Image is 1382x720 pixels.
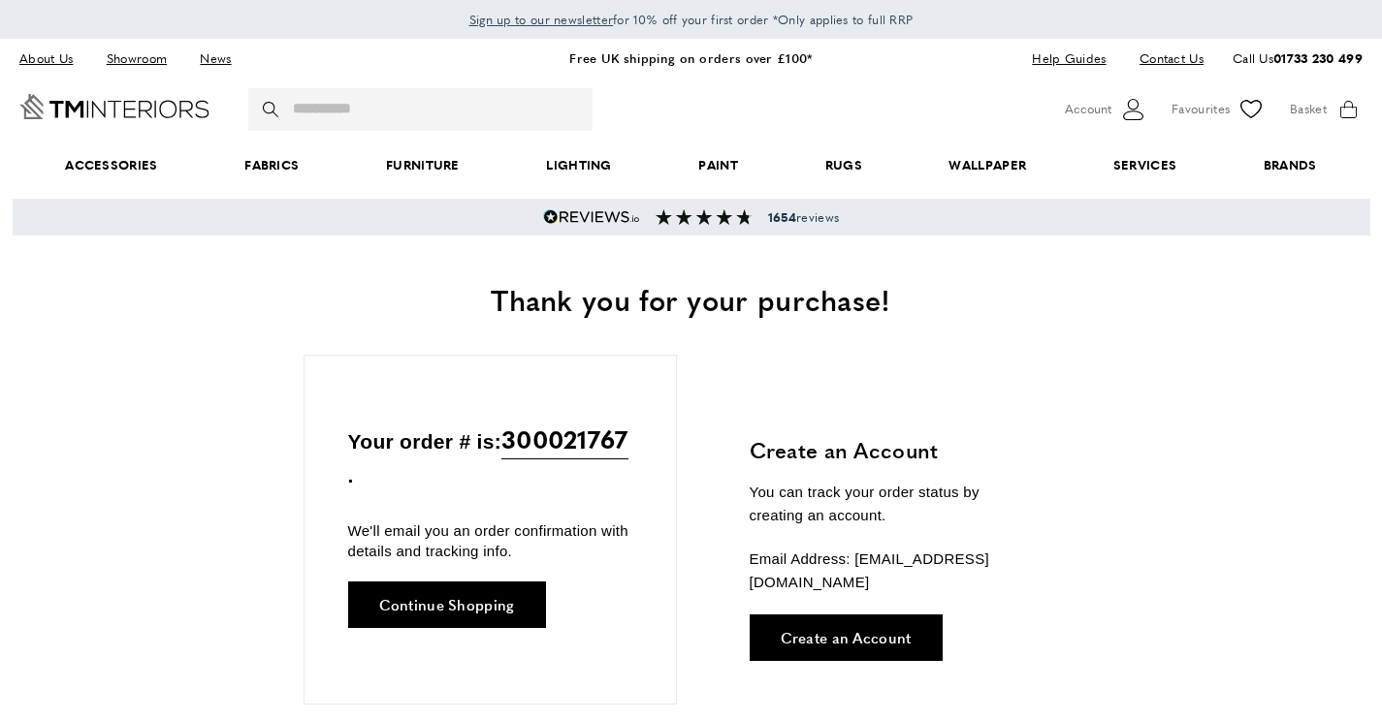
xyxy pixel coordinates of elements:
[1172,95,1266,124] a: Favourites
[543,209,640,225] img: Reviews.io 5 stars
[348,520,632,561] p: We'll email you an order confirmation with details and tracking info.
[1065,95,1147,124] button: Customer Account
[906,136,1070,195] a: Wallpaper
[201,136,342,195] a: Fabrics
[781,630,912,644] span: Create an Account
[1125,46,1204,72] a: Contact Us
[782,136,906,195] a: Rugs
[348,581,546,628] a: Continue Shopping
[1233,48,1363,69] p: Call Us
[19,46,87,72] a: About Us
[750,435,1036,465] h3: Create an Account
[501,420,628,459] span: 300021767
[768,208,796,226] strong: 1654
[1273,48,1363,67] a: 01733 230 499
[185,46,245,72] a: News
[1017,46,1120,72] a: Help Guides
[92,46,181,72] a: Showroom
[469,10,614,29] a: Sign up to our newsletter
[21,136,201,195] span: Accessories
[569,48,812,67] a: Free UK shipping on orders over £100*
[348,420,632,492] p: Your order # is: .
[656,209,753,225] img: Reviews section
[1220,136,1360,195] a: Brands
[469,11,614,28] span: Sign up to our newsletter
[768,209,839,225] span: reviews
[656,136,782,195] a: Paint
[750,548,1036,594] p: Email Address: [EMAIL_ADDRESS][DOMAIN_NAME]
[342,136,502,195] a: Furniture
[491,278,890,320] span: Thank you for your purchase!
[1172,99,1230,119] span: Favourites
[750,614,943,661] a: Create an Account
[469,11,914,28] span: for 10% off your first order *Only applies to full RRP
[503,136,656,195] a: Lighting
[750,481,1036,527] p: You can track your order status by creating an account.
[1070,136,1220,195] a: Services
[263,88,282,131] button: Search
[1065,99,1111,119] span: Account
[19,94,209,119] a: Go to Home page
[379,597,515,611] span: Continue Shopping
